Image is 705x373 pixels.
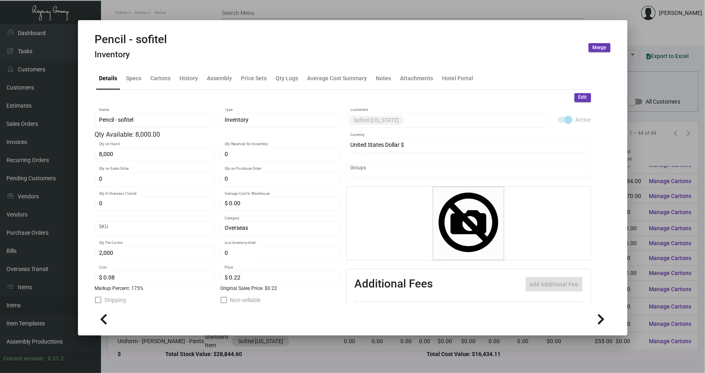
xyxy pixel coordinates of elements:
div: Current version: [3,354,44,363]
div: Qty Available: 8,000.00 [95,130,340,140]
th: Price [503,302,536,316]
button: Add Additional Fee [526,277,583,292]
div: Price Sets [241,74,267,83]
div: Cartons [151,74,171,83]
button: Edit [575,93,591,102]
button: Merge [589,43,610,52]
h2: Pencil - sofitel [95,33,167,46]
div: Assembly [207,74,232,83]
input: Add new.. [350,167,587,173]
div: Notes [376,74,391,83]
div: Hotel Portal [442,74,474,83]
div: Attachments [400,74,434,83]
span: Merge [593,44,606,51]
input: Add new.. [405,117,547,123]
h2: Additional Fees [355,277,433,292]
th: Cost [470,302,503,316]
div: History [180,74,198,83]
div: Qty Logs [276,74,299,83]
span: Non-sellable [230,295,261,305]
div: Specs [126,74,142,83]
div: 0.51.2 [48,354,64,363]
div: Details [99,74,118,83]
span: Active [576,115,591,125]
th: Price type [536,302,572,316]
th: Active [355,302,379,316]
h4: Inventory [95,50,167,60]
div: Average Cost Summary [307,74,367,83]
mat-chip: Sofitel [US_STATE] [349,116,404,125]
span: Edit [579,94,587,101]
span: Add Additional Fee [530,281,579,288]
span: Shipping [105,295,126,305]
th: Type [379,302,470,316]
